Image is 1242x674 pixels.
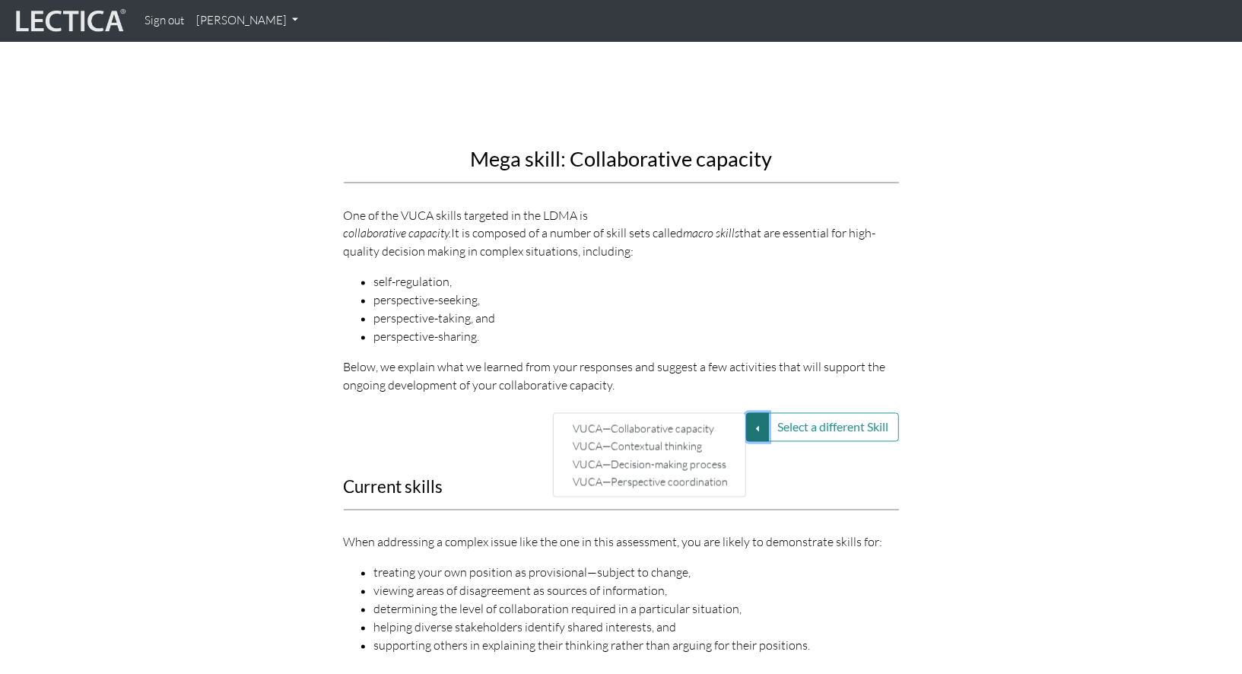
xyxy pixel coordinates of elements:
[374,291,899,310] li: perspective-seeking,
[374,273,899,291] li: self-regulation,
[374,618,899,637] li: helping diverse stakeholders identify shared interests, and
[344,148,899,170] h2: Mega skill: Collaborative capacity
[344,478,899,498] h3: Current skills
[684,226,740,241] em: macro skills
[374,328,899,346] li: perspective-sharing.
[344,224,899,261] div: It is composed of a number of skill sets called that are essential for high-quality decision maki...
[569,437,732,455] a: VUCA—Contextual thinking
[12,7,126,36] img: lecticalive
[344,206,899,261] p: One of the VUCA skills targeted in the LDMA is
[374,564,899,582] li: treating your own position as provisional—subject to change,
[569,420,732,437] a: VUCA—Collaborative capacity
[190,6,304,36] a: [PERSON_NAME]
[344,533,899,552] p: When addressing a complex issue like the one in this assessment, you are likely to demonstrate sk...
[344,358,899,395] p: Below, we explain what we learned from your responses and suggest a few activities that will supp...
[768,413,899,442] button: Select a different Skill
[344,226,452,241] em: collaborative capacity.
[374,582,899,600] li: viewing areas of disagreement as sources of information,
[374,600,899,618] li: determining the level of collaboration required in a particular situation,
[374,310,899,328] li: perspective-taking, and
[569,456,732,473] a: VUCA—Decision-making process
[138,6,190,36] a: Sign out
[374,637,899,655] li: supporting others in explaining their thinking rather than arguing for their positions.
[569,473,732,491] a: VUCA—Perspective coordination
